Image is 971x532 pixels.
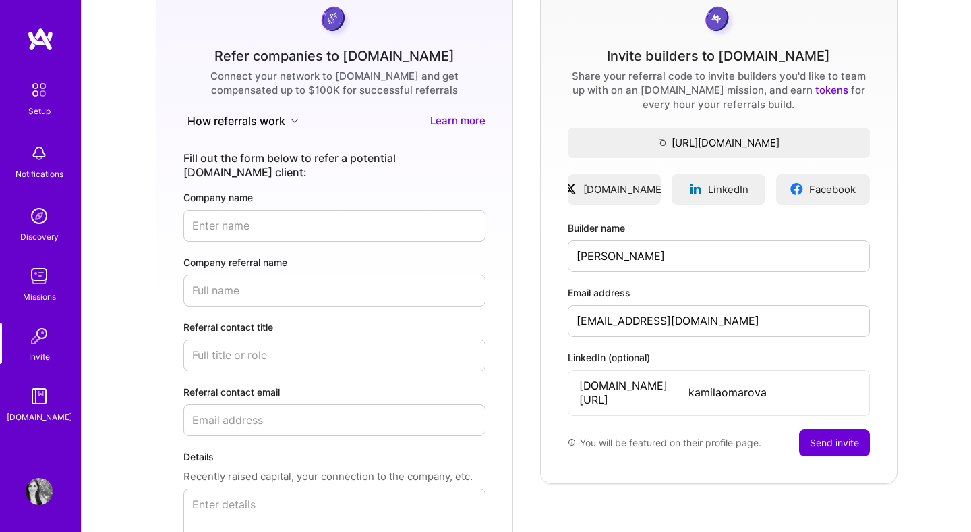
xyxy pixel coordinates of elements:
div: Notifications [16,167,63,181]
a: User Avatar [22,478,56,505]
div: Share your referral code to invite builders you'd like to team up with on an [DOMAIN_NAME] missio... [568,69,870,111]
span: [URL][DOMAIN_NAME] [568,136,870,150]
div: Setup [28,104,51,118]
div: Refer companies to [DOMAIN_NAME] [214,49,454,63]
p: Recently raised capital, your connection to the company, etc. [183,469,486,483]
input: username... [688,385,858,400]
label: LinkedIn (optional) [568,350,870,365]
div: Fill out the form below to refer a potential [DOMAIN_NAME] client: [183,151,486,180]
input: Full title or role [183,340,486,371]
img: grayCoin [701,3,736,38]
label: Company referral name [183,255,486,269]
input: Full name [183,275,486,307]
span: [DOMAIN_NAME][URL] [579,379,688,407]
label: Email address [568,286,870,300]
div: Invite builders to [DOMAIN_NAME] [607,49,830,63]
div: You will be featured on their profile page. [568,429,761,456]
label: Referral contact email [183,385,486,399]
img: User Avatar [26,478,53,505]
a: [DOMAIN_NAME] [568,174,661,205]
img: purpleCoin [317,3,352,38]
div: [DOMAIN_NAME] [7,410,72,424]
a: LinkedIn [672,174,765,205]
img: facebookLogo [790,182,804,196]
img: discovery [26,203,53,230]
label: Company name [183,190,486,205]
div: Connect your network to [DOMAIN_NAME] and get compensated up to $100K for successful referrals [183,69,486,97]
img: linkedinLogo [688,182,703,196]
div: Invite [29,350,50,364]
span: Facebook [809,182,856,196]
label: Details [183,450,486,464]
button: [URL][DOMAIN_NAME] [568,128,870,158]
input: Email address [568,305,870,337]
img: Invite [26,323,53,350]
span: LinkedIn [708,182,748,196]
input: Email address [183,404,486,436]
img: xLogo [564,182,578,196]
input: Enter name [183,210,486,242]
a: tokens [815,84,848,97]
a: Facebook [776,174,870,205]
img: bell [26,140,53,167]
div: Missions [23,290,56,304]
img: guide book [26,383,53,410]
img: logo [27,27,54,51]
span: [DOMAIN_NAME] [583,182,665,196]
a: Learn more [430,113,486,129]
img: setup [25,76,53,104]
button: How referrals work [183,113,303,129]
div: Discovery [20,230,59,244]
input: Full name [568,240,870,272]
button: Send invite [799,429,870,456]
label: Referral contact title [183,320,486,334]
img: teamwork [26,263,53,290]
label: Builder name [568,221,870,235]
